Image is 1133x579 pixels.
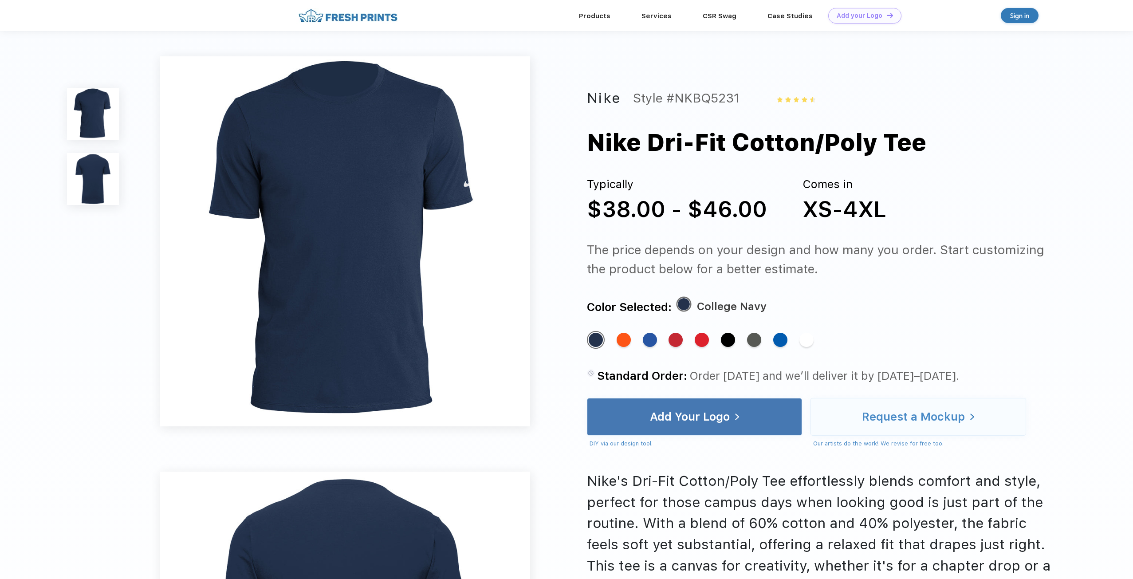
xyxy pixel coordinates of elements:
div: Gym Red [669,333,683,347]
div: Color Selected: [587,298,672,316]
div: Anthracite [747,333,761,347]
div: Nike Dri-Fit Cotton/Poly Tee [587,125,926,160]
div: Our artists do the work! We revise for free too. [813,439,1026,448]
div: College Navy [697,298,767,316]
img: half_yellow_star.svg [810,97,815,102]
div: Rush Blue [643,333,657,347]
span: Order [DATE] and we’ll deliver it by [DATE]–[DATE]. [689,369,959,382]
div: Add Your Logo [650,412,730,421]
div: $38.00 - $46.00 [587,193,767,226]
img: func=resize&h=100 [67,88,119,140]
div: Request a Mockup [862,412,965,421]
img: func=resize&h=100 [67,153,119,205]
div: Comes in [803,176,886,193]
img: yellow_star.svg [785,97,791,102]
img: standard order [587,369,595,377]
a: Services [641,12,672,20]
div: Brilliant Orange [617,333,631,347]
div: University Red [695,333,709,347]
img: white arrow [970,414,974,420]
div: Add your Logo [837,12,882,20]
div: Style #NKBQ5231 [633,88,740,109]
div: Sign in [1010,11,1029,21]
div: Game Royal [773,333,787,347]
div: Typically [587,176,767,193]
img: fo%20logo%202.webp [296,8,400,24]
img: white arrow [735,414,739,420]
img: DT [887,13,893,18]
div: XS-4XL [803,193,886,226]
div: DIY via our design tool. [590,439,802,448]
img: yellow_star.svg [794,97,799,102]
div: Black [721,333,735,347]
img: yellow_star.svg [802,97,807,102]
a: CSR Swag [703,12,736,20]
img: yellow_star.svg [777,97,783,102]
a: Sign in [1001,8,1039,23]
div: The price depends on your design and how many you order. Start customizing the product below for ... [587,240,1051,278]
div: College Navy [589,333,603,347]
div: Nike [587,88,621,109]
a: Products [579,12,610,20]
img: func=resize&h=640 [160,56,530,426]
div: White [799,333,814,347]
span: Standard Order: [597,369,687,382]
